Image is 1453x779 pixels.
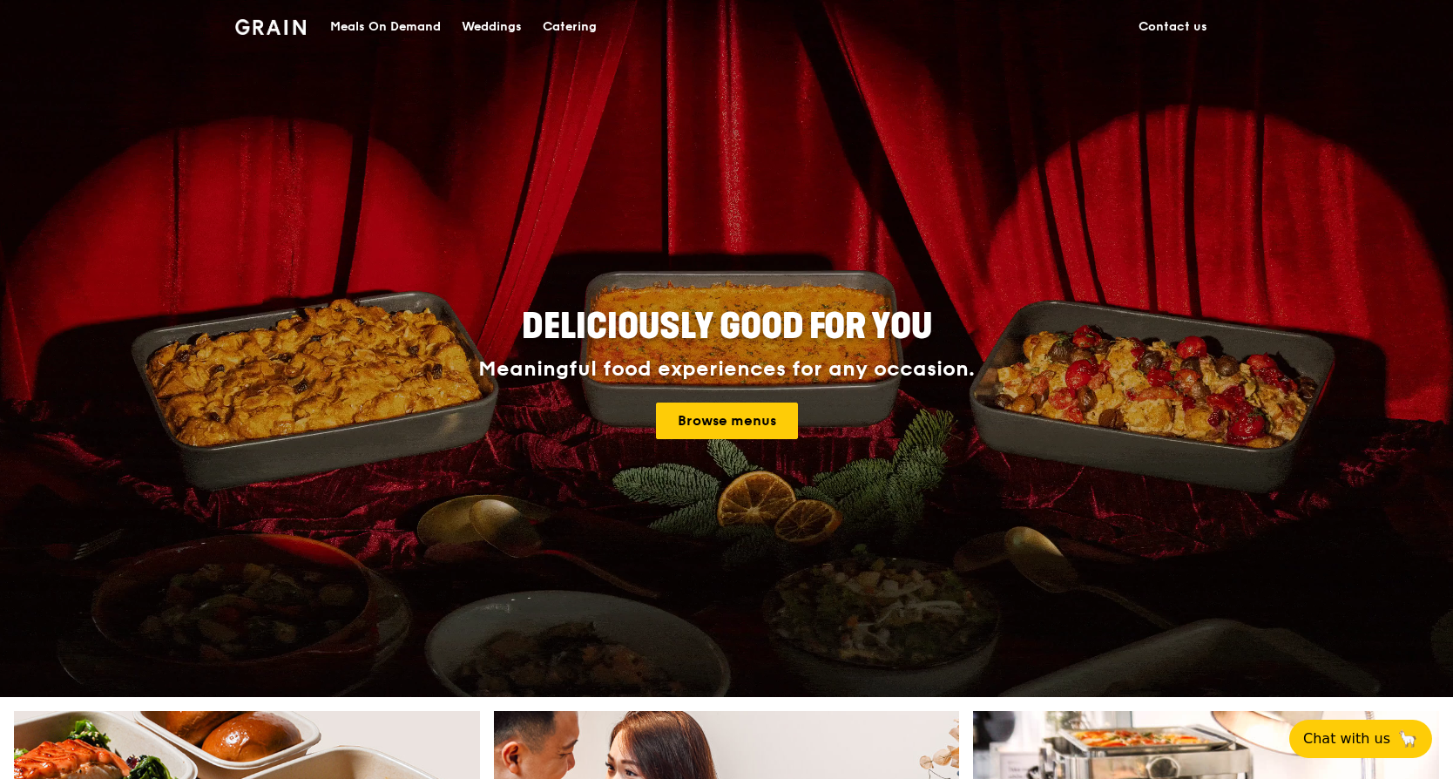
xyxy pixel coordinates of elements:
a: Browse menus [656,403,798,439]
a: Contact us [1128,1,1218,53]
div: Meaningful food experiences for any occasion. [413,357,1040,382]
button: Chat with us🦙 [1289,720,1432,758]
div: Catering [543,1,597,53]
span: Deliciously good for you [522,306,932,348]
div: Meals On Demand [330,1,441,53]
div: Weddings [462,1,522,53]
a: Weddings [451,1,532,53]
span: 🦙 [1397,728,1418,749]
span: Chat with us [1303,728,1390,749]
a: Catering [532,1,607,53]
img: Grain [235,19,306,35]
